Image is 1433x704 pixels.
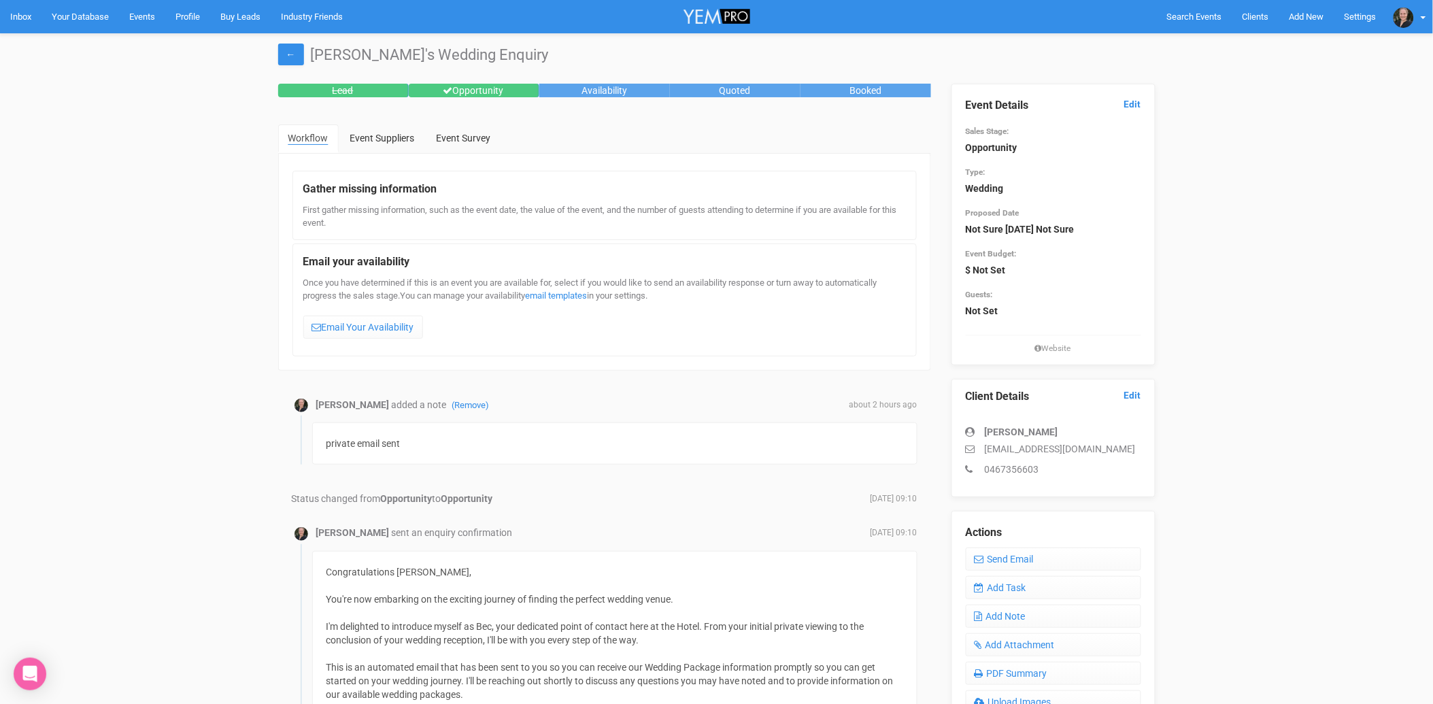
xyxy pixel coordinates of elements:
[316,399,390,410] strong: [PERSON_NAME]
[966,548,1141,571] a: Send Email
[303,182,906,197] legend: Gather missing information
[966,525,1141,541] legend: Actions
[966,389,1141,405] legend: Client Details
[340,124,425,152] a: Event Suppliers
[526,290,588,301] a: email templates
[966,208,1019,218] small: Proposed Date
[871,493,917,505] span: [DATE] 09:10
[452,400,490,410] a: (Remove)
[966,290,993,299] small: Guests:
[278,44,304,65] a: ←
[966,442,1141,456] p: [EMAIL_ADDRESS][DOMAIN_NAME]
[14,658,46,690] div: Open Intercom Messenger
[871,527,917,539] span: [DATE] 09:10
[278,47,1156,63] h1: [PERSON_NAME]'s Wedding Enquiry
[409,84,539,97] div: Opportunity
[1394,7,1414,28] img: open-uri20250213-2-1m688p0
[401,290,648,301] span: You can manage your availability in your settings.
[985,426,1058,437] strong: [PERSON_NAME]
[1167,12,1222,22] span: Search Events
[294,527,308,541] img: open-uri20250213-2-1m688p0
[966,265,1006,275] strong: $ Not Set
[966,224,1075,235] strong: Not Sure [DATE] Not Sure
[381,493,433,504] strong: Opportunity
[1243,12,1269,22] span: Clients
[1124,98,1141,111] a: Edit
[966,167,985,177] small: Type:
[670,84,800,97] div: Quoted
[966,305,998,316] strong: Not Set
[426,124,501,152] a: Event Survey
[392,399,490,410] span: added a note
[800,84,931,97] div: Booked
[966,249,1017,258] small: Event Budget:
[539,84,670,97] div: Availability
[292,493,493,504] span: Status changed from to
[966,98,1141,114] legend: Event Details
[278,84,409,97] div: Lead
[278,124,339,153] a: Workflow
[316,527,390,538] strong: [PERSON_NAME]
[1289,12,1324,22] span: Add New
[303,277,906,346] div: Once you have determined if this is an event you are available for, select if you would like to s...
[966,463,1141,476] p: 0467356603
[303,254,906,270] legend: Email your availability
[392,527,513,538] span: sent an enquiry confirmation
[966,633,1141,656] a: Add Attachment
[966,605,1141,628] a: Add Note
[966,576,1141,599] a: Add Task
[1124,389,1141,402] a: Edit
[849,399,917,411] span: about 2 hours ago
[966,662,1141,685] a: PDF Summary
[303,316,423,339] a: Email Your Availability
[966,343,1141,354] small: Website
[312,422,917,465] div: private email sent
[966,127,1009,136] small: Sales Stage:
[303,204,906,229] div: First gather missing information, such as the event date, the value of the event, and the number ...
[966,142,1017,153] strong: Opportunity
[294,399,308,412] img: open-uri20250213-2-1m688p0
[966,183,1004,194] strong: Wedding
[441,493,493,504] strong: Opportunity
